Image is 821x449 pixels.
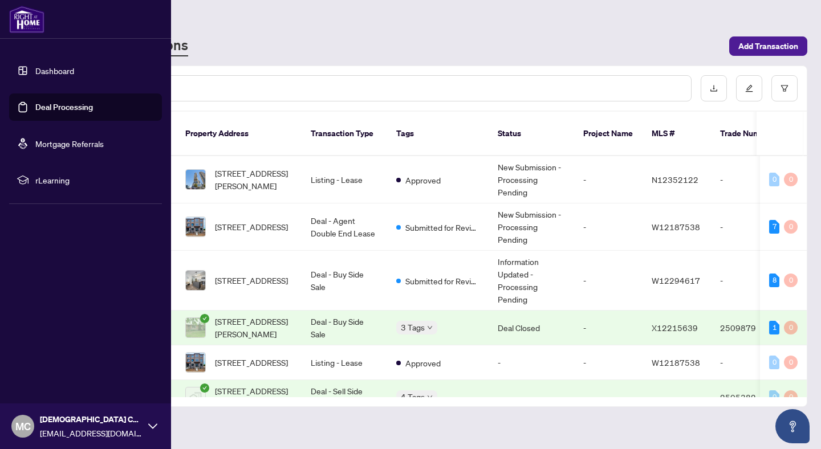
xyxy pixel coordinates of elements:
span: check-circle [200,383,209,393]
img: thumbnail-img [186,387,205,407]
td: Deal - Buy Side Sale [302,311,387,345]
span: filter [781,84,789,92]
span: download [710,84,718,92]
span: edit [745,84,753,92]
button: download [701,75,727,101]
td: Listing - Lease [302,345,387,380]
div: 0 [784,356,798,369]
div: 1 [769,321,779,334]
span: W12187538 [652,357,700,368]
span: [DEMOGRAPHIC_DATA] Contractor [40,413,143,426]
span: 3 Tags [401,321,425,334]
th: Status [489,112,574,156]
button: filter [771,75,798,101]
span: 4 Tags [401,390,425,403]
span: MC [15,418,31,434]
td: - [711,156,791,203]
div: 0 [784,173,798,186]
div: 0 [784,220,798,234]
div: 0 [784,321,798,334]
span: down [427,325,433,330]
span: Approved [405,174,441,186]
th: Property Address [176,112,302,156]
td: New Submission - Processing Pending [489,203,574,251]
td: - [574,311,643,345]
span: W12187538 [652,222,700,232]
th: Transaction Type [302,112,387,156]
img: thumbnail-img [186,217,205,236]
a: Mortgage Referrals [35,138,104,149]
td: Deal - Agent Double End Lease [302,203,387,251]
span: down [427,394,433,400]
span: X12215639 [652,323,698,333]
a: Dashboard [35,66,74,76]
img: thumbnail-img [186,318,205,337]
span: [STREET_ADDRESS] [215,221,288,233]
th: Project Name [574,112,643,156]
img: thumbnail-img [186,353,205,372]
img: thumbnail-img [186,170,205,189]
td: New Submission - Processing Pending [489,156,574,203]
td: - [711,203,791,251]
button: Add Transaction [729,36,807,56]
span: [STREET_ADDRESS][PERSON_NAME] [215,385,292,410]
td: Deal - Sell Side Lease [302,380,387,415]
td: Deal Closed [489,311,574,345]
span: Add Transaction [738,37,798,55]
td: 2505382 [711,380,791,415]
td: - [574,251,643,311]
span: Submitted for Review [405,275,479,287]
span: [STREET_ADDRESS] [215,356,288,369]
td: Information Updated - Processing Pending [489,251,574,311]
span: check-circle [200,314,209,323]
span: [EMAIL_ADDRESS][DOMAIN_NAME] [40,427,143,439]
td: - [711,345,791,380]
span: N12352122 [652,174,698,185]
div: 7 [769,220,779,234]
div: 0 [784,274,798,287]
span: W12294617 [652,275,700,285]
td: - [574,345,643,380]
td: Listing - Lease [302,156,387,203]
img: thumbnail-img [186,271,205,290]
th: Trade Number [711,112,791,156]
td: - [489,345,574,380]
span: Approved [405,357,441,369]
button: Open asap [775,409,810,443]
button: edit [736,75,762,101]
div: 0 [769,173,779,186]
span: [STREET_ADDRESS][PERSON_NAME] [215,315,292,340]
th: Tags [387,112,489,156]
td: - [711,251,791,311]
div: 0 [784,390,798,404]
td: - [574,156,643,203]
span: [STREET_ADDRESS][PERSON_NAME] [215,167,292,192]
span: rLearning [35,174,154,186]
td: - [489,380,574,415]
span: [STREET_ADDRESS] [215,274,288,287]
td: 2509879 [711,311,791,345]
img: logo [9,6,44,33]
div: 0 [769,390,779,404]
a: Deal Processing [35,102,93,112]
th: MLS # [643,112,711,156]
span: Submitted for Review [405,221,479,234]
td: - [574,203,643,251]
td: - [574,380,643,415]
div: 0 [769,356,779,369]
div: 8 [769,274,779,287]
td: Deal - Buy Side Sale [302,251,387,311]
